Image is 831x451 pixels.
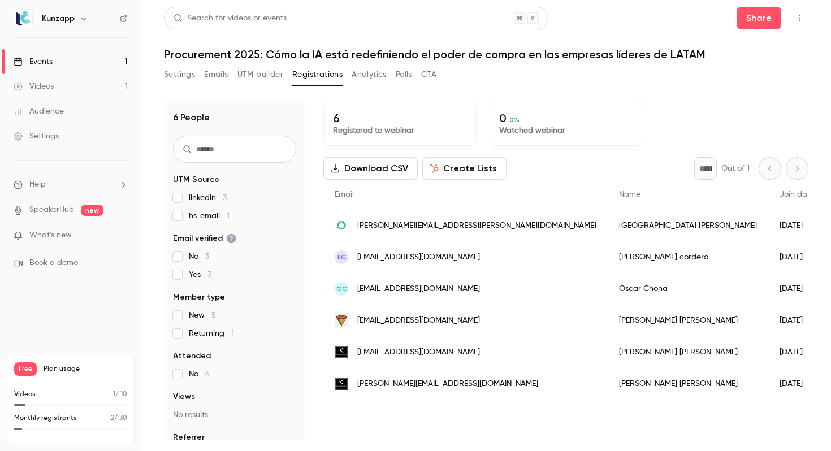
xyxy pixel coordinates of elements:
[335,314,348,327] img: zavix.net
[227,212,230,220] span: 1
[173,391,195,402] span: Views
[335,190,354,198] span: Email
[608,210,768,241] div: [GEOGRAPHIC_DATA] [PERSON_NAME]
[333,125,466,136] p: Registered to webinar
[111,415,114,422] span: 2
[29,229,72,241] span: What's new
[357,346,480,358] span: [EMAIL_ADDRESS][DOMAIN_NAME]
[29,257,78,269] span: Book a demo
[421,66,436,84] button: CTA
[204,66,228,84] button: Emails
[357,251,480,263] span: [EMAIL_ADDRESS][DOMAIN_NAME]
[323,157,418,180] button: Download CSV
[292,66,343,84] button: Registrations
[207,271,211,279] span: 3
[14,131,59,142] div: Settings
[768,273,826,305] div: [DATE]
[335,345,348,359] img: kunzapp.com
[721,163,750,174] p: Out of 1
[357,378,538,390] span: [PERSON_NAME][EMAIL_ADDRESS][DOMAIN_NAME]
[189,251,209,262] span: No
[29,179,46,190] span: Help
[499,111,633,125] p: 0
[608,305,768,336] div: [PERSON_NAME] [PERSON_NAME]
[173,292,225,303] span: Member type
[396,66,412,84] button: Polls
[737,7,781,29] button: Share
[608,336,768,368] div: [PERSON_NAME] [PERSON_NAME]
[211,311,216,319] span: 5
[173,409,296,420] p: No results
[619,190,640,198] span: Name
[14,389,36,400] p: Videos
[113,389,127,400] p: / 10
[189,368,210,380] span: No
[768,241,826,273] div: [DATE]
[173,111,210,124] h1: 6 People
[352,66,387,84] button: Analytics
[205,370,210,378] span: 6
[14,10,32,28] img: Kunzapp
[768,305,826,336] div: [DATE]
[509,116,520,124] span: 0 %
[14,56,53,67] div: Events
[42,13,75,24] h6: Kunzapp
[768,368,826,400] div: [DATE]
[113,391,115,398] span: 1
[357,220,596,232] span: [PERSON_NAME][EMAIL_ADDRESS][PERSON_NAME][DOMAIN_NAME]
[231,329,234,337] span: 1
[768,336,826,368] div: [DATE]
[336,284,347,294] span: OC
[189,310,216,321] span: New
[189,210,230,222] span: hs_email
[174,12,287,24] div: Search for videos or events
[608,241,768,273] div: [PERSON_NAME] cordero
[768,210,826,241] div: [DATE]
[164,47,808,61] h1: Procurement 2025: Cómo la IA está redefiniendo el poder de compra en las empresas líderes de LATAM
[29,204,74,216] a: SpeakerHub
[422,157,507,180] button: Create Lists
[44,365,127,374] span: Plan usage
[189,192,227,203] span: linkedin
[189,328,234,339] span: Returning
[780,190,815,198] span: Join date
[164,66,195,84] button: Settings
[189,269,211,280] span: Yes
[173,432,205,443] span: Referrer
[14,106,64,117] div: Audience
[335,377,348,391] img: kunzapp.com
[223,194,227,202] span: 3
[499,125,633,136] p: Watched webinar
[173,350,211,362] span: Attended
[337,252,346,262] span: ec
[81,205,103,216] span: new
[14,362,37,376] span: Free
[205,253,209,261] span: 3
[14,179,128,190] li: help-dropdown-opener
[608,368,768,400] div: [PERSON_NAME] [PERSON_NAME]
[333,111,466,125] p: 6
[335,219,348,232] img: byma.com.ar
[173,174,219,185] span: UTM Source
[173,233,236,244] span: Email verified
[357,315,480,327] span: [EMAIL_ADDRESS][DOMAIN_NAME]
[111,413,127,423] p: / 30
[357,283,480,295] span: [EMAIL_ADDRESS][DOMAIN_NAME]
[14,81,54,92] div: Videos
[608,273,768,305] div: Oscar Chona
[237,66,283,84] button: UTM builder
[14,413,77,423] p: Monthly registrants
